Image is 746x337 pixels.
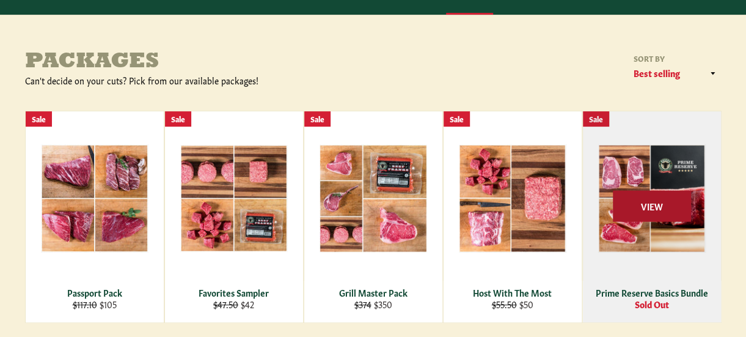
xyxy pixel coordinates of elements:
[180,145,288,252] img: Favorites Sampler
[451,287,574,298] div: Host With The Most
[25,50,373,75] h1: Packages
[41,144,148,252] img: Passport Pack
[320,144,427,253] img: Grill Master Pack
[492,298,517,310] s: $55.50
[630,53,722,64] label: Sort by
[25,111,164,323] a: Passport Pack Passport Pack $117.10 $105
[459,144,566,253] img: Host With The Most
[26,111,52,127] div: Sale
[213,298,238,310] s: $47.50
[73,298,97,310] s: $117.10
[590,287,713,298] div: Prime Reserve Basics Bundle
[312,298,434,310] div: $350
[312,287,434,298] div: Grill Master Pack
[354,298,371,310] s: $374
[164,111,304,323] a: Favorites Sampler Favorites Sampler $47.50 $42
[304,111,331,127] div: Sale
[613,190,691,221] span: View
[444,111,470,127] div: Sale
[172,287,295,298] div: Favorites Sampler
[33,287,156,298] div: Passport Pack
[590,298,713,310] div: Sold Out
[304,111,443,323] a: Grill Master Pack Grill Master Pack $374 $350
[172,298,295,310] div: $42
[25,75,373,86] div: Can't decide on your cuts? Pick from our available packages!
[33,298,156,310] div: $105
[165,111,191,127] div: Sale
[443,111,582,323] a: Host With The Most Host With The Most $55.50 $50
[451,298,574,310] div: $50
[582,111,722,323] a: Prime Reserve Basics Bundle Prime Reserve Basics Bundle Sold Out View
